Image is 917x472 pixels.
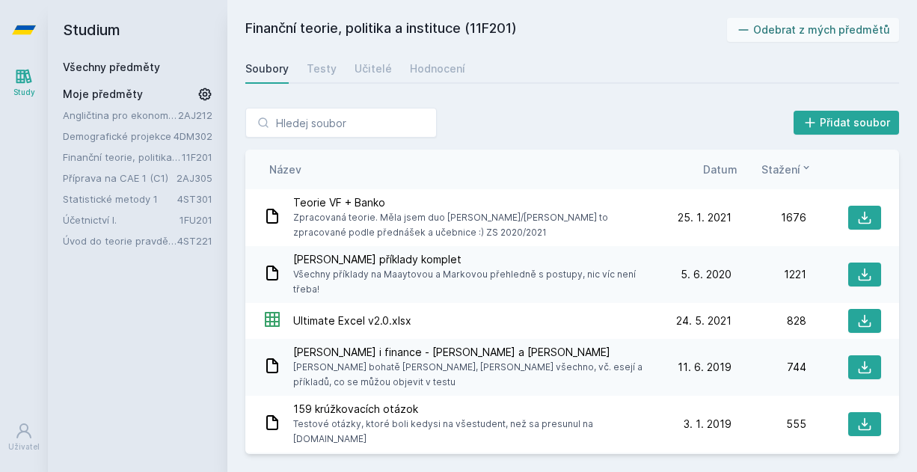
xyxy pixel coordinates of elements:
[761,162,812,177] button: Stažení
[732,360,806,375] div: 744
[63,87,143,102] span: Moje předměty
[63,233,177,248] a: Úvod do teorie pravděpodobnosti a matematické statistiky
[177,172,212,184] a: 2AJ305
[293,417,651,447] span: Testové otázky, ktoré boli kedysi na všestudent, než sa presunul na [DOMAIN_NAME]
[307,61,337,76] div: Testy
[174,130,212,142] a: 4DM302
[178,109,212,121] a: 2AJ212
[8,441,40,453] div: Uživatel
[732,313,806,328] div: 828
[355,54,392,84] a: Učitelé
[293,402,651,417] span: 159 krúžkovacích otázok
[63,61,160,73] a: Všechny předměty
[245,108,437,138] input: Hledej soubor
[182,151,212,163] a: 11F201
[177,235,212,247] a: 4ST221
[63,171,177,186] a: Příprava na CAE 1 (C1)
[703,162,737,177] button: Datum
[684,417,732,432] span: 3. 1. 2019
[727,18,900,42] button: Odebrat z mých předmětů
[293,345,651,360] span: [PERSON_NAME] i finance - [PERSON_NAME] a [PERSON_NAME]
[307,54,337,84] a: Testy
[732,210,806,225] div: 1676
[761,162,800,177] span: Stažení
[293,267,651,297] span: Všechny příklady na Maaytovou a Markovou přehledně s postupy, nic víc není třeba!
[293,210,651,240] span: Zpracovaná teorie. Měla jsem duo [PERSON_NAME]/[PERSON_NAME] to zpracované podle přednášek a učeb...
[63,108,178,123] a: Angličtina pro ekonomická studia 2 (B2/C1)
[3,60,45,105] a: Study
[678,210,732,225] span: 25. 1. 2021
[63,150,182,165] a: Finanční teorie, politika a instituce
[3,414,45,460] a: Uživatel
[269,162,301,177] button: Název
[245,61,289,76] div: Soubory
[245,54,289,84] a: Soubory
[355,61,392,76] div: Učitelé
[678,360,732,375] span: 11. 6. 2019
[794,111,900,135] button: Přidat soubor
[63,129,174,144] a: Demografické projekce
[410,54,465,84] a: Hodnocení
[13,87,35,98] div: Study
[63,212,180,227] a: Účetnictví I.
[293,252,651,267] span: [PERSON_NAME] příklady komplet
[263,310,281,332] div: XLSX
[732,417,806,432] div: 555
[681,267,732,282] span: 5. 6. 2020
[293,360,651,390] span: [PERSON_NAME] bohatě [PERSON_NAME], [PERSON_NAME] všechno, vč. esejí a příkladů, co se můžou obje...
[177,193,212,205] a: 4ST301
[410,61,465,76] div: Hodnocení
[293,313,411,328] span: Ultimate Excel v2.0.xlsx
[732,267,806,282] div: 1221
[63,191,177,206] a: Statistické metody 1
[676,313,732,328] span: 24. 5. 2021
[180,214,212,226] a: 1FU201
[293,195,651,210] span: Teorie VF + Banko
[245,18,727,42] h2: Finanční teorie, politika a instituce (11F201)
